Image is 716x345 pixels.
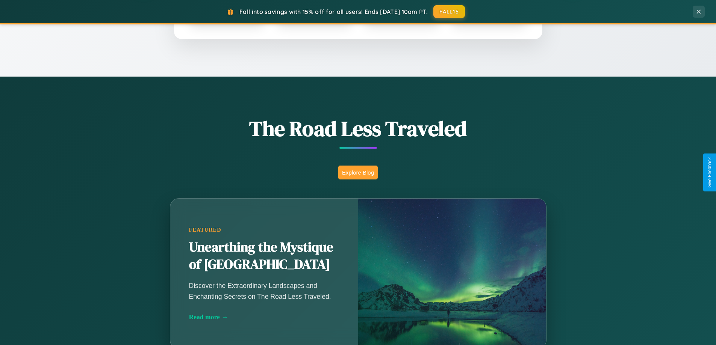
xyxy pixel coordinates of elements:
h1: The Road Less Traveled [133,114,584,143]
h2: Unearthing the Mystique of [GEOGRAPHIC_DATA] [189,239,339,273]
p: Discover the Extraordinary Landscapes and Enchanting Secrets on The Road Less Traveled. [189,280,339,301]
button: Explore Blog [338,166,378,179]
span: Fall into savings with 15% off for all users! Ends [DATE] 10am PT. [239,8,428,15]
div: Featured [189,227,339,233]
button: FALL15 [433,5,465,18]
div: Read more → [189,313,339,321]
div: Give Feedback [707,157,712,188]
